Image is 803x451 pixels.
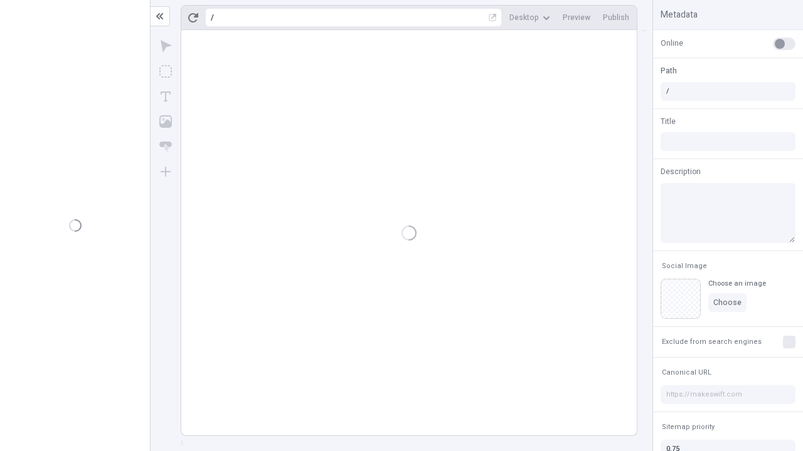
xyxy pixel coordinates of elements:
span: Sitemap priority [662,422,715,432]
button: Publish [598,8,634,27]
button: Button [154,135,177,158]
button: Canonical URL [659,365,714,380]
span: Exclude from search engines [662,337,762,346]
span: Social Image [662,261,707,271]
span: Online [661,38,683,49]
button: Desktop [504,8,555,27]
button: Exclude from search engines [659,334,764,350]
span: Canonical URL [662,368,711,377]
button: Box [154,60,177,83]
span: Description [661,166,701,177]
span: Preview [563,13,590,23]
button: Choose [708,293,747,312]
span: Path [661,65,677,76]
button: Preview [558,8,595,27]
button: Sitemap priority [659,420,717,435]
button: Social Image [659,259,710,274]
span: Publish [603,13,629,23]
div: / [211,13,214,23]
button: Text [154,85,177,108]
span: Title [661,116,676,127]
span: Choose [713,298,742,308]
span: Desktop [509,13,539,23]
div: Choose an image [708,279,766,288]
button: Image [154,110,177,133]
input: https://makeswift.com [661,385,795,404]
